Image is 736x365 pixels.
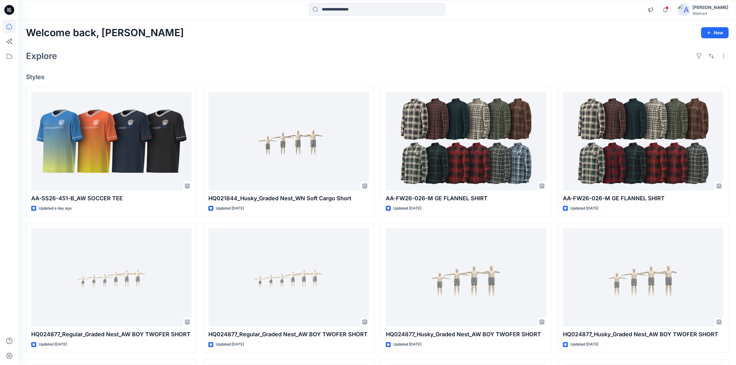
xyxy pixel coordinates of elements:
[208,92,369,190] a: HQ021844_Husky_Graded Nest_WN Soft Cargo Short
[26,27,184,39] h2: Welcome back, [PERSON_NAME]
[39,341,67,348] p: Updated [DATE]
[386,92,546,190] a: AA-FW26-026-M GE FLANNEL SHIRT
[208,330,369,339] p: HQ024877_Regular_Graded Nest_AW BOY TWOFER SHORT
[563,330,723,339] p: HQ024877_Husky_Graded Nest_AW BOY TWOFER SHORT
[31,228,192,326] a: HQ024877_Regular_Graded Nest_AW BOY TWOFER SHORT
[570,205,598,212] p: Updated [DATE]
[701,27,729,38] button: New
[692,4,728,11] div: [PERSON_NAME]
[216,341,244,348] p: Updated [DATE]
[678,4,690,16] img: avatar
[386,330,546,339] p: HQ024877_Husky_Graded Nest_AW BOY TWOFER SHORT
[563,228,723,326] a: HQ024877_Husky_Graded Nest_AW BOY TWOFER SHORT
[39,205,72,212] p: Updated a day ago
[31,194,192,203] p: AA-SS26-451-B_AW SOCCER TEE
[692,11,728,16] div: Walmart
[393,341,421,348] p: Updated [DATE]
[386,194,546,203] p: AA-FW26-026-M GE FLANNEL SHIRT
[386,228,546,326] a: HQ024877_Husky_Graded Nest_AW BOY TWOFER SHORT
[31,92,192,190] a: AA-SS26-451-B_AW SOCCER TEE
[208,228,369,326] a: HQ024877_Regular_Graded Nest_AW BOY TWOFER SHORT
[393,205,421,212] p: Updated [DATE]
[26,73,729,81] h4: Styles
[31,330,192,339] p: HQ024877_Regular_Graded Nest_AW BOY TWOFER SHORT
[563,92,723,190] a: AA-FW26-026-M GE FLANNEL SHIRT
[26,51,57,61] h2: Explore
[216,205,244,212] p: Updated [DATE]
[570,341,598,348] p: Updated [DATE]
[208,194,369,203] p: HQ021844_Husky_Graded Nest_WN Soft Cargo Short
[563,194,723,203] p: AA-FW26-026-M GE FLANNEL SHIRT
